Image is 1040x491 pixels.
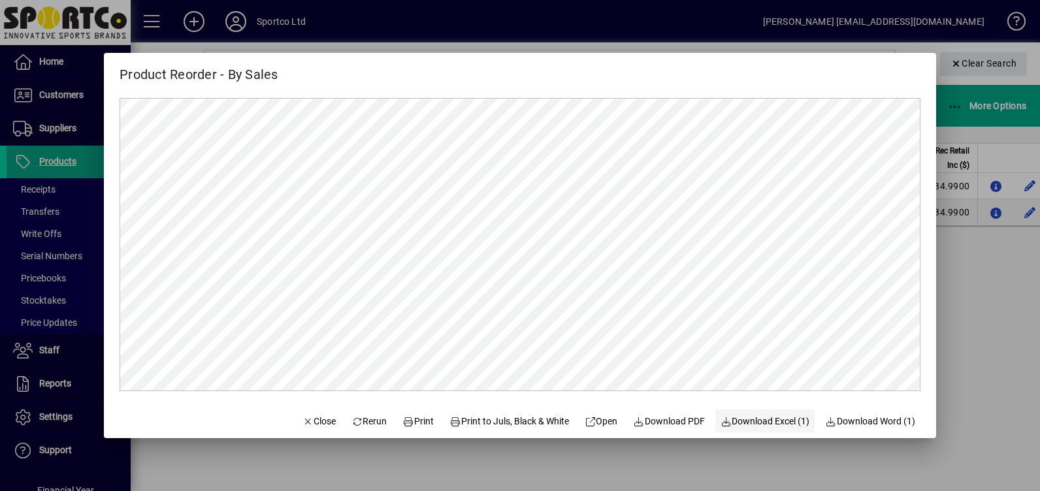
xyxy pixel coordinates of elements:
[715,409,815,433] button: Download Excel (1)
[403,415,434,428] span: Print
[444,409,574,433] button: Print to Juls, Black & White
[579,409,623,433] a: Open
[449,415,569,428] span: Print to Juls, Black & White
[297,409,341,433] button: Close
[825,415,915,428] span: Download Word (1)
[633,415,705,428] span: Download PDF
[820,409,920,433] button: Download Word (1)
[397,409,439,433] button: Print
[628,409,710,433] a: Download PDF
[585,415,618,428] span: Open
[721,415,810,428] span: Download Excel (1)
[302,415,336,428] span: Close
[104,53,294,85] h2: Product Reorder - By Sales
[351,415,387,428] span: Rerun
